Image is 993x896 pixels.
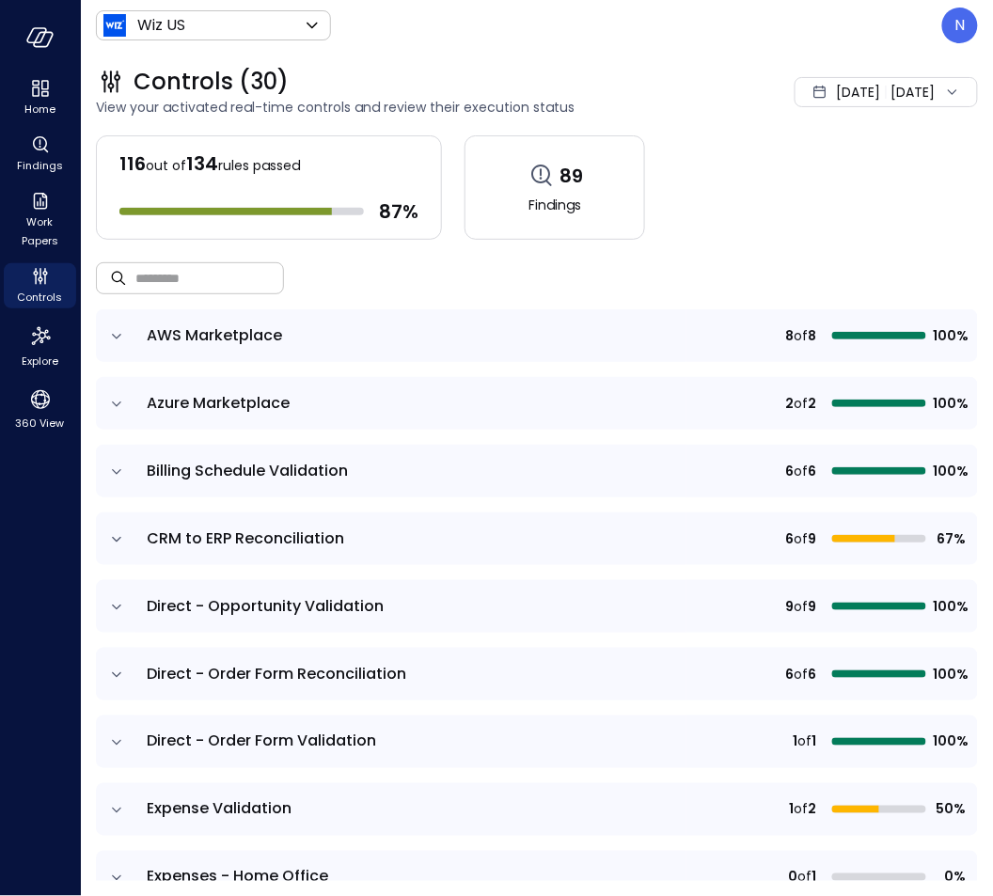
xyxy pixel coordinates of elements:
[186,150,218,177] span: 134
[96,97,677,118] span: View your activated real-time controls and review their execution status
[955,14,966,37] p: N
[465,135,645,240] a: 89Findings
[812,867,817,888] span: 1
[146,156,186,175] span: out of
[795,461,809,481] span: of
[812,731,817,752] span: 1
[809,799,817,820] span: 2
[934,731,967,752] span: 100%
[934,393,967,414] span: 100%
[934,867,967,888] span: 0%
[786,664,795,684] span: 6
[103,14,126,37] img: Icon
[107,327,126,346] button: expand row
[147,392,290,414] span: Azure Marketplace
[795,799,809,820] span: of
[22,352,58,370] span: Explore
[147,731,376,752] span: Direct - Order Form Validation
[4,320,76,372] div: Explore
[147,798,292,820] span: Expense Validation
[786,528,795,549] span: 6
[809,528,817,549] span: 9
[934,461,967,481] span: 100%
[809,393,817,414] span: 2
[795,393,809,414] span: of
[147,527,344,549] span: CRM to ERP Reconciliation
[934,799,967,820] span: 50%
[837,82,881,102] span: [DATE]
[809,461,817,481] span: 6
[795,596,809,617] span: of
[795,325,809,346] span: of
[942,8,978,43] div: Noy Vadai
[119,150,146,177] span: 116
[809,664,817,684] span: 6
[794,731,798,752] span: 1
[809,325,817,346] span: 8
[379,199,418,224] span: 87 %
[17,156,63,175] span: Findings
[934,325,967,346] span: 100%
[16,414,65,432] span: 360 View
[795,664,809,684] span: of
[4,75,76,120] div: Home
[786,393,795,414] span: 2
[107,869,126,888] button: expand row
[809,596,817,617] span: 9
[107,666,126,684] button: expand row
[107,530,126,549] button: expand row
[789,867,798,888] span: 0
[147,663,406,684] span: Direct - Order Form Reconciliation
[798,867,812,888] span: of
[786,461,795,481] span: 6
[934,596,967,617] span: 100%
[107,395,126,414] button: expand row
[528,195,581,215] span: Findings
[790,799,795,820] span: 1
[24,100,55,118] span: Home
[4,132,76,177] div: Findings
[4,263,76,308] div: Controls
[147,595,384,617] span: Direct - Opportunity Validation
[4,188,76,252] div: Work Papers
[786,325,795,346] span: 8
[147,866,328,888] span: Expenses - Home Office
[107,598,126,617] button: expand row
[107,733,126,752] button: expand row
[134,67,289,97] span: Controls (30)
[4,384,76,434] div: 360 View
[137,14,185,37] p: Wiz US
[11,212,69,250] span: Work Papers
[107,463,126,481] button: expand row
[934,664,967,684] span: 100%
[798,731,812,752] span: of
[934,528,967,549] span: 67%
[147,460,348,481] span: Billing Schedule Validation
[107,801,126,820] button: expand row
[147,324,282,346] span: AWS Marketplace
[786,596,795,617] span: 9
[18,288,63,307] span: Controls
[218,156,300,175] span: rules passed
[795,528,809,549] span: of
[560,164,584,188] span: 89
